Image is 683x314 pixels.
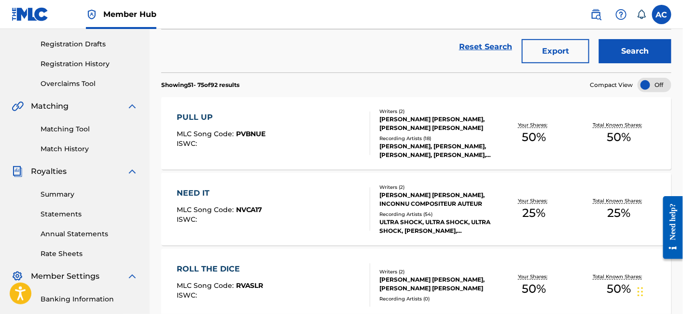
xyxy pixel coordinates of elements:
[607,128,631,146] span: 50 %
[379,275,491,293] div: [PERSON_NAME] [PERSON_NAME], [PERSON_NAME] [PERSON_NAME]
[12,7,49,21] img: MLC Logo
[177,139,199,148] span: ISWC :
[41,249,138,259] a: Rate Sheets
[454,36,517,57] a: Reset Search
[593,121,645,128] p: Total Known Shares:
[522,204,545,222] span: 25 %
[41,144,138,154] a: Match History
[41,124,138,134] a: Matching Tool
[599,39,671,63] button: Search
[652,5,671,24] div: User Menu
[379,268,491,275] div: Writers ( 2 )
[379,115,491,132] div: [PERSON_NAME] [PERSON_NAME], [PERSON_NAME] [PERSON_NAME]
[635,268,683,314] iframe: Chat Widget
[656,189,683,267] iframe: Resource Center
[177,205,236,214] span: MLC Song Code :
[590,81,633,89] span: Compact View
[103,9,156,20] span: Member Hub
[177,281,236,290] span: MLC Song Code :
[161,173,671,245] a: NEED ITMLC Song Code:NVCA17ISWC:Writers (2)[PERSON_NAME] [PERSON_NAME], INCONNU COMPOSITEUR AUTEU...
[31,271,99,282] span: Member Settings
[31,100,69,112] span: Matching
[522,39,589,63] button: Export
[379,184,491,191] div: Writers ( 2 )
[518,197,550,204] p: Your Shares:
[41,79,138,89] a: Overclaims Tool
[161,81,239,89] p: Showing 51 - 75 of 92 results
[522,280,546,298] span: 50 %
[86,9,98,20] img: Top Rightsholder
[590,9,602,20] img: search
[177,263,264,275] div: ROLL THE DICE
[379,218,491,235] div: ULTRA SHOCK, ULTRA SHOCK, ULTRA SHOCK, [PERSON_NAME], [PERSON_NAME]
[586,5,606,24] a: Public Search
[607,280,631,298] span: 50 %
[126,100,138,112] img: expand
[126,166,138,177] img: expand
[41,294,138,304] a: Banking Information
[177,112,266,123] div: PULL UP
[177,129,236,138] span: MLC Song Code :
[41,229,138,239] a: Annual Statements
[593,197,645,204] p: Total Known Shares:
[612,5,631,24] div: Help
[41,209,138,219] a: Statements
[12,271,23,282] img: Member Settings
[177,291,199,300] span: ISWC :
[518,273,550,280] p: Your Shares:
[12,100,24,112] img: Matching
[637,10,646,19] div: Notifications
[41,39,138,49] a: Registration Drafts
[236,205,263,214] span: NVCA17
[379,211,491,218] div: Recording Artists ( 54 )
[379,191,491,208] div: [PERSON_NAME] [PERSON_NAME], INCONNU COMPOSITEUR AUTEUR
[41,59,138,69] a: Registration History
[236,281,264,290] span: RVASLR
[177,187,263,199] div: NEED IT
[126,271,138,282] img: expand
[379,295,491,302] div: Recording Artists ( 0 )
[236,129,266,138] span: PVBNUE
[638,277,643,306] div: Drag
[379,135,491,142] div: Recording Artists ( 18 )
[593,273,645,280] p: Total Known Shares:
[31,166,67,177] span: Royalties
[177,215,199,224] span: ISWC :
[518,121,550,128] p: Your Shares:
[607,204,630,222] span: 25 %
[379,142,491,159] div: [PERSON_NAME], [PERSON_NAME], [PERSON_NAME], [PERSON_NAME], [PERSON_NAME]
[41,189,138,200] a: Summary
[12,166,23,177] img: Royalties
[615,9,627,20] img: help
[522,128,546,146] span: 50 %
[161,97,671,170] a: PULL UPMLC Song Code:PVBNUEISWC:Writers (2)[PERSON_NAME] [PERSON_NAME], [PERSON_NAME] [PERSON_NAM...
[379,108,491,115] div: Writers ( 2 )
